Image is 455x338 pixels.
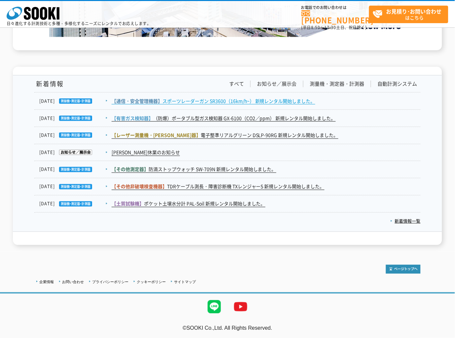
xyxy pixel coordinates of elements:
dt: [DATE] [39,200,111,207]
a: 自動計測システム [378,80,417,87]
span: 【その他測定器】 [112,166,149,173]
a: サイトマップ [174,280,196,284]
p: 日々進化する計測技術と多種・多様化するニーズにレンタルでお応えします。 [7,21,151,25]
dt: [DATE] [39,98,111,105]
span: 【有害ガス検知器】 [112,115,153,121]
dt: [DATE] [39,132,111,139]
img: LINE [201,294,227,320]
span: (平日 ～ 土日、祝日除く) [301,24,367,30]
a: 【有害ガス検知器】（防爆）ポータブル型ガス検知器 GX-6100（CO2／ppm） 新規レンタル開始しました。 [112,115,336,122]
a: Create the Future [49,30,406,37]
a: お見積り･お問い合わせはこちら [369,6,448,23]
a: クッキーポリシー [137,280,166,284]
span: 【通信・安全管理機器】 [112,98,162,104]
dt: [DATE] [39,166,111,173]
img: お知らせ／展示会 [55,150,92,155]
a: 【土質試験機】ポケット土壌水分計 PAL-Soil 新規レンタル開始しました。 [112,200,265,207]
span: 【レーザー測量機・[PERSON_NAME]器】 [112,132,201,139]
img: 測量機・測定器・計測器 [55,116,92,121]
span: 【土質試験機】 [112,200,144,207]
span: 8:50 [311,24,321,30]
img: トップページへ [386,265,421,274]
span: お電話でのお問い合わせは [301,6,369,10]
a: プライバシーポリシー [92,280,128,284]
a: [PHONE_NUMBER] [301,10,369,24]
a: 【その他測定器】防滴ストップウォッチ SW-709N 新規レンタル開始しました。 [112,166,276,173]
a: 測量機・測定器・計測器 [310,80,365,87]
img: YouTube [227,294,254,320]
img: 測量機・測定器・計測器 [55,133,92,138]
a: 新着情報一覧 [391,218,421,224]
a: テストMail [430,332,455,338]
img: 測量機・測定器・計測器 [55,99,92,104]
span: はこちら [373,6,448,22]
h1: 新着情報 [34,80,64,87]
a: 【その他非破壊検査機器】TDRケーブル測長・障害診断機 TXレンジャーS 新規レンタル開始しました。 [112,183,325,190]
dt: [DATE] [39,115,111,122]
a: 【通信・安全管理機器】スポーツレーダーガン SR3600（16km/h~） 新規レンタル開始しました。 [112,98,315,105]
dt: [DATE] [39,149,111,156]
a: お知らせ／展示会 [257,80,297,87]
a: 【レーザー測量機・[PERSON_NAME]器】電子整準リアルグリーン DSLP-90RG 新規レンタル開始しました。 [112,132,338,139]
a: [PERSON_NAME]休業のお知らせ [112,149,180,156]
span: 【その他非破壊検査機器】 [112,183,167,190]
strong: お見積り･お問い合わせ [386,7,442,15]
span: 17:30 [325,24,336,30]
img: 測量機・測定器・計測器 [55,201,92,207]
img: 測量機・測定器・計測器 [55,167,92,172]
a: 企業情報 [39,280,54,284]
dt: [DATE] [39,183,111,190]
a: すべて [229,80,244,87]
img: 測量機・測定器・計測器 [55,184,92,190]
a: お問い合わせ [62,280,84,284]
